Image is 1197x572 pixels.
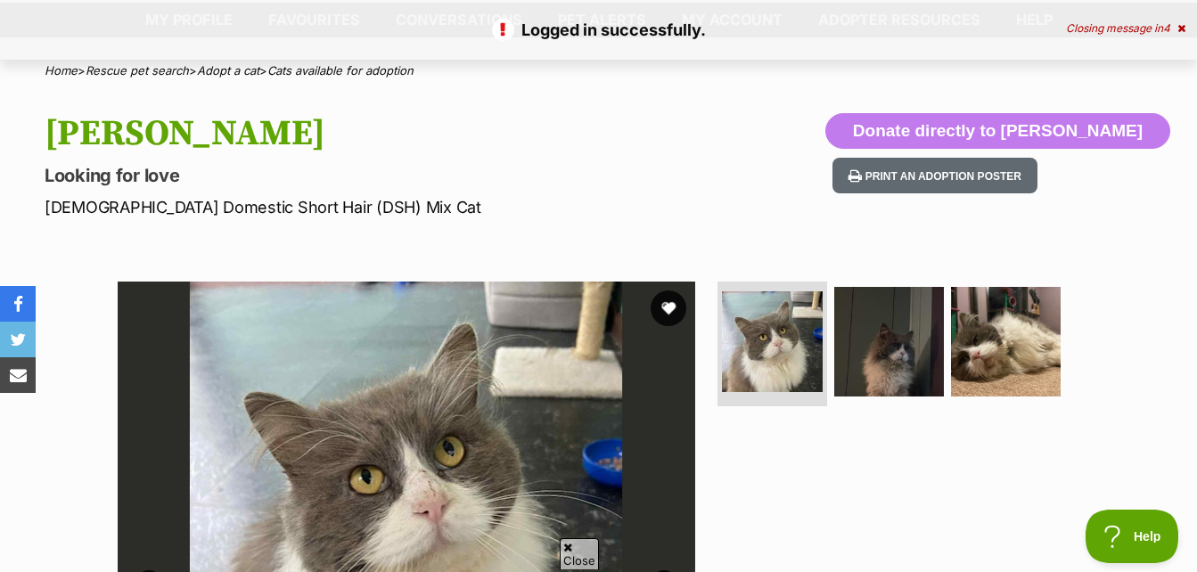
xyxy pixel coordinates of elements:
[825,113,1170,149] button: Donate directly to [PERSON_NAME]
[45,163,731,188] p: Looking for love
[1163,21,1170,35] span: 4
[18,18,1179,42] p: Logged in successfully.
[560,538,599,569] span: Close
[197,63,259,78] a: Adopt a cat
[832,158,1037,194] button: Print an adoption poster
[86,63,189,78] a: Rescue pet search
[951,287,1061,396] img: Photo of Linus
[834,287,944,396] img: Photo of Linus
[45,113,731,154] h1: [PERSON_NAME]
[45,195,731,219] p: [DEMOGRAPHIC_DATA] Domestic Short Hair (DSH) Mix Cat
[45,63,78,78] a: Home
[1066,22,1185,35] div: Closing message in
[267,63,414,78] a: Cats available for adoption
[1086,510,1179,563] iframe: Help Scout Beacon - Open
[651,290,686,326] button: favourite
[722,291,823,392] img: Photo of Linus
